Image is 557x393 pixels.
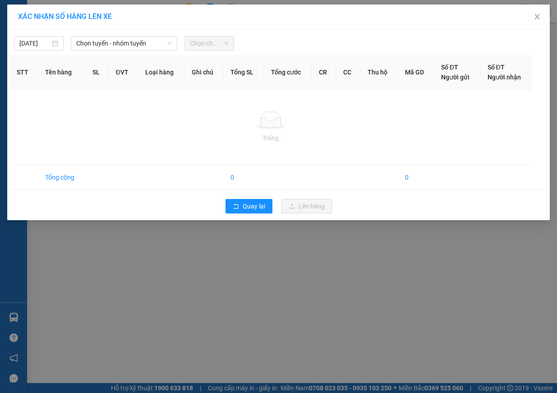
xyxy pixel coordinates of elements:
th: CR [312,55,336,90]
th: Mã GD [398,55,434,90]
span: Quay lại [243,201,265,211]
span: Số ĐT [488,64,505,71]
span: Chọn chuyến [190,37,229,50]
th: Loại hàng [138,55,184,90]
th: CC [336,55,360,90]
span: down [167,41,172,46]
span: close [534,13,541,20]
input: 14/09/2025 [19,38,50,48]
span: Người nhận [488,74,521,81]
th: Tổng SL [223,55,264,90]
span: XÁC NHẬN SỐ HÀNG LÊN XE [18,12,112,21]
th: STT [9,55,38,90]
button: rollbackQuay lại [226,199,272,213]
th: Tên hàng [38,55,85,90]
td: 0 [398,165,434,190]
td: Tổng cộng [38,165,85,190]
td: 0 [223,165,264,190]
span: rollback [233,203,239,210]
div: Trống [17,133,525,143]
span: Người gửi [441,74,470,81]
button: Close [525,5,550,30]
th: SL [85,55,109,90]
span: Chọn tuyến - nhóm tuyến [76,37,172,50]
th: Tổng cước [264,55,312,90]
th: ĐVT [109,55,138,90]
button: uploadLên hàng [281,199,332,213]
th: Thu hộ [360,55,397,90]
th: Ghi chú [184,55,224,90]
span: Số ĐT [441,64,458,71]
